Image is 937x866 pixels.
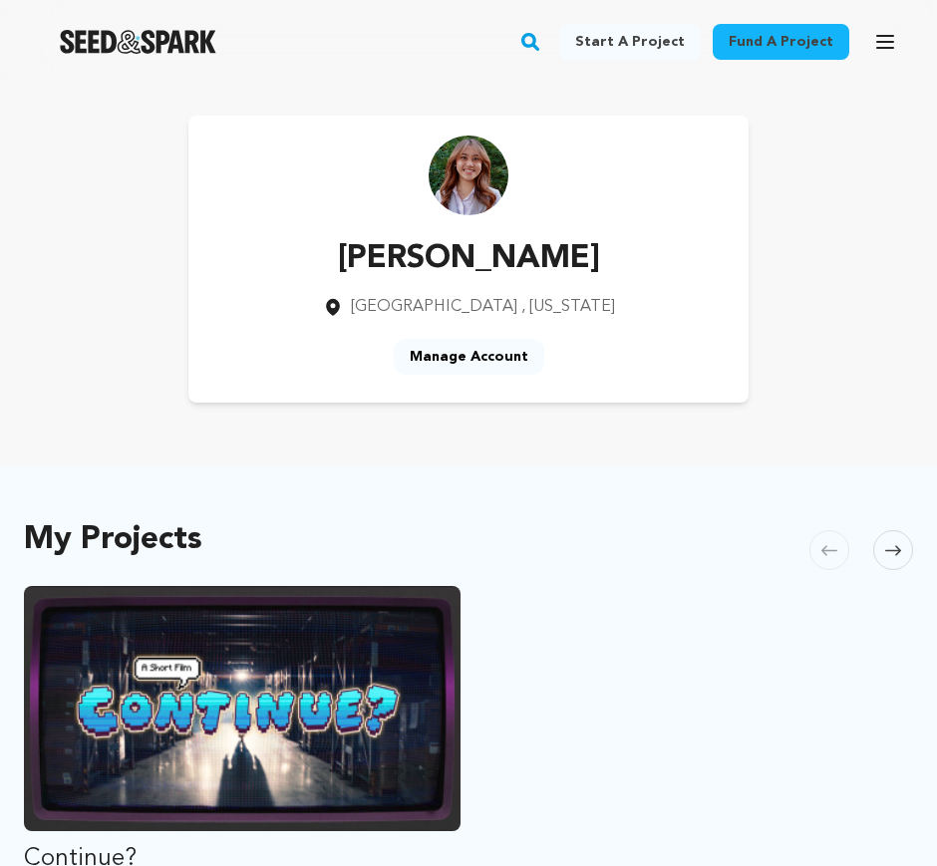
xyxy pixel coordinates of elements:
span: , [US_STATE] [521,299,615,315]
a: Seed&Spark Homepage [60,30,216,54]
a: Start a project [559,24,701,60]
h2: My Projects [24,526,202,554]
span: [GEOGRAPHIC_DATA] [351,299,517,315]
img: Seed&Spark Logo Dark Mode [60,30,216,54]
img: https://seedandspark-static.s3.us-east-2.amazonaws.com/images/User/002/266/593/medium/fd02dab67c4... [429,136,508,215]
p: [PERSON_NAME] [323,235,615,283]
a: Fund a project [713,24,849,60]
a: Manage Account [394,339,544,375]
